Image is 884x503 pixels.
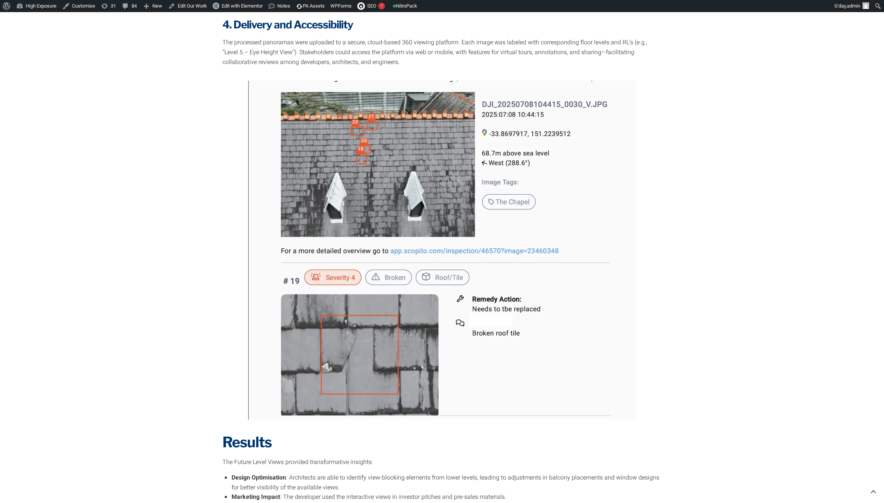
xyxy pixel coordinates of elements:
li: : The developer used the interactive views in investor pitches and pre-sales materials. [232,492,662,502]
p: The Future Level Views provided transformative insights: [222,458,662,467]
li: : Architects are able to identify view-blocking elements from lower levels, leading to adjustment... [232,473,662,492]
span: Edit with Elementor [222,3,263,9]
span: admin [847,3,860,9]
p: The processed panoramas were uploaded to a secure, cloud-based 360 viewing platform. Each image w... [222,38,662,67]
h4: 4. Delivery and Accessibility [222,17,662,32]
h3: Results [222,433,662,451]
strong: Marketing Impact [232,492,280,501]
div: ! [378,3,385,9]
span: SEO [367,3,376,9]
strong: Design Optimisation [232,473,286,482]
